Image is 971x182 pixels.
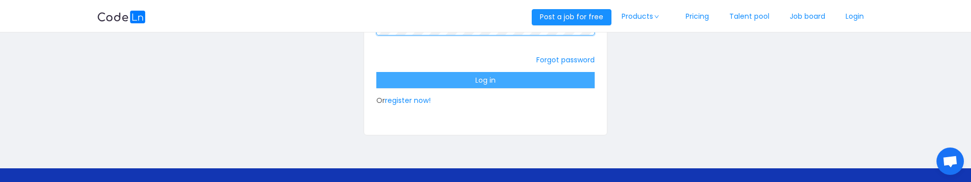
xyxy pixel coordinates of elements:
i: icon: down [654,14,660,19]
a: register now! [385,95,431,105]
button: Log in [376,72,594,88]
a: Open chat [936,148,964,175]
img: logobg.f302741d.svg [97,11,146,23]
a: Post a job for free [532,12,611,22]
button: Post a job for free [532,9,611,25]
span: Or [376,75,594,105]
a: Forgot password [536,55,595,65]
